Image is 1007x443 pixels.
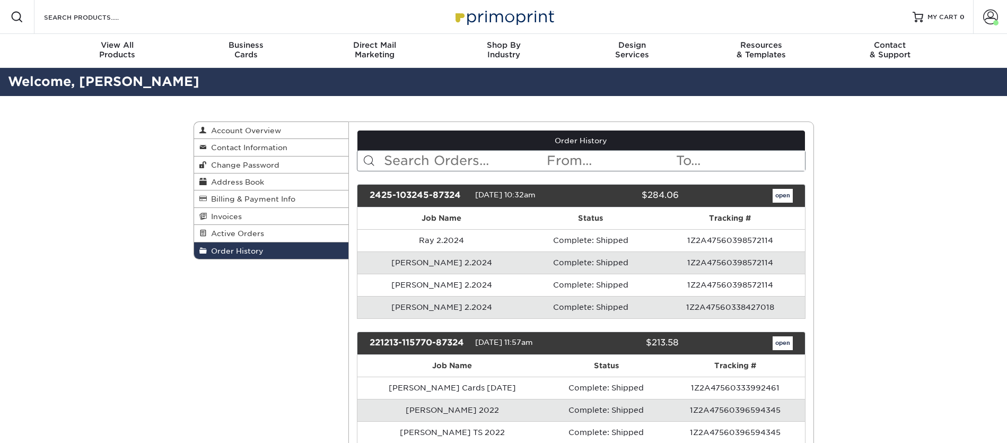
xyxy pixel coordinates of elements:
[194,139,349,156] a: Contact Information
[181,34,310,68] a: BusinessCards
[675,151,804,171] input: To...
[526,207,655,229] th: Status
[826,40,955,59] div: & Support
[362,189,475,203] div: 2425-103245-87324
[207,195,295,203] span: Billing & Payment Info
[53,40,182,59] div: Products
[357,355,547,377] th: Job Name
[655,251,804,274] td: 1Z2A47560398572114
[475,338,533,346] span: [DATE] 11:57am
[666,399,805,421] td: 1Z2A47560396594345
[310,40,439,50] span: Direct Mail
[194,173,349,190] a: Address Book
[547,399,666,421] td: Complete: Shipped
[475,190,536,199] span: [DATE] 10:32am
[439,40,568,50] span: Shop By
[573,189,687,203] div: $284.06
[357,296,526,318] td: [PERSON_NAME] 2.2024
[362,336,475,350] div: 221213-115770-87324
[573,336,687,350] div: $213.58
[666,377,805,399] td: 1Z2A47560333992461
[697,40,826,59] div: & Templates
[383,151,546,171] input: Search Orders...
[439,34,568,68] a: Shop ByIndustry
[357,274,526,296] td: [PERSON_NAME] 2.2024
[194,225,349,242] a: Active Orders
[310,40,439,59] div: Marketing
[568,40,697,59] div: Services
[697,34,826,68] a: Resources& Templates
[655,296,804,318] td: 1Z2A47560338427018
[526,251,655,274] td: Complete: Shipped
[568,40,697,50] span: Design
[207,161,279,169] span: Change Password
[697,40,826,50] span: Resources
[194,157,349,173] a: Change Password
[181,40,310,59] div: Cards
[357,229,526,251] td: Ray 2.2024
[194,208,349,225] a: Invoices
[773,336,793,350] a: open
[451,5,557,28] img: Primoprint
[439,40,568,59] div: Industry
[526,229,655,251] td: Complete: Shipped
[655,207,804,229] th: Tracking #
[53,40,182,50] span: View All
[546,151,675,171] input: From...
[526,274,655,296] td: Complete: Shipped
[826,34,955,68] a: Contact& Support
[357,251,526,274] td: [PERSON_NAME] 2.2024
[357,207,526,229] th: Job Name
[194,242,349,259] a: Order History
[526,296,655,318] td: Complete: Shipped
[960,13,965,21] span: 0
[207,247,264,255] span: Order History
[773,189,793,203] a: open
[547,377,666,399] td: Complete: Shipped
[207,126,281,135] span: Account Overview
[43,11,146,23] input: SEARCH PRODUCTS.....
[357,131,805,151] a: Order History
[568,34,697,68] a: DesignServices
[207,212,242,221] span: Invoices
[655,274,804,296] td: 1Z2A47560398572114
[927,13,958,22] span: MY CART
[666,355,805,377] th: Tracking #
[207,143,287,152] span: Contact Information
[53,34,182,68] a: View AllProducts
[655,229,804,251] td: 1Z2A47560398572114
[194,122,349,139] a: Account Overview
[181,40,310,50] span: Business
[207,178,264,186] span: Address Book
[826,40,955,50] span: Contact
[310,34,439,68] a: Direct MailMarketing
[547,355,666,377] th: Status
[357,399,547,421] td: [PERSON_NAME] 2022
[207,229,264,238] span: Active Orders
[194,190,349,207] a: Billing & Payment Info
[357,377,547,399] td: [PERSON_NAME] Cards [DATE]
